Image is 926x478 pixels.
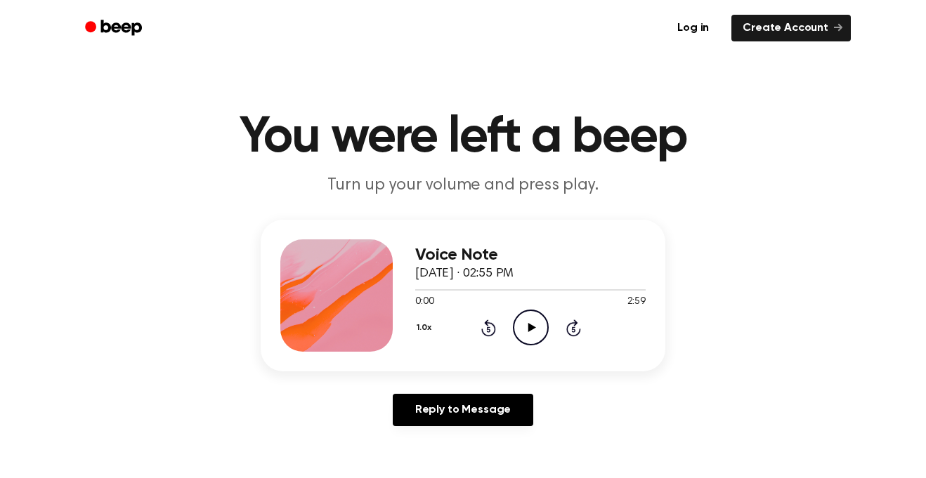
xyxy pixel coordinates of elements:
span: 2:59 [627,295,646,310]
a: Create Account [731,15,851,41]
button: 1.0x [415,316,436,340]
h3: Voice Note [415,246,646,265]
a: Log in [663,12,723,44]
a: Beep [75,15,155,42]
span: 0:00 [415,295,433,310]
a: Reply to Message [393,394,533,426]
span: [DATE] · 02:55 PM [415,267,514,280]
p: Turn up your volume and press play. [193,174,733,197]
h1: You were left a beep [103,112,823,163]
